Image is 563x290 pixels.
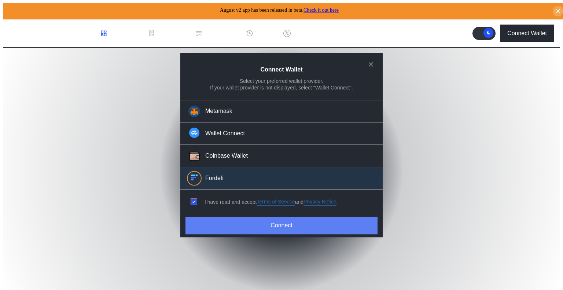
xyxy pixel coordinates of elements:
[303,199,336,206] a: Privacy Notice
[180,145,383,168] button: Coinbase WalletCoinbase Wallet
[205,175,224,182] div: Fordefi
[158,30,186,37] div: Loan Book
[188,150,201,163] img: Coinbase Wallet
[205,199,338,206] div: I have read and accept .
[256,30,275,37] div: History
[110,30,139,37] div: Dashboard
[507,30,547,37] div: Connect Wallet
[210,84,353,91] div: If your wallet provider is not displayed, select "Wallet Connect".
[180,123,383,145] button: Wallet Connect
[189,173,199,183] img: Fordefi
[294,30,338,37] div: Discount Factors
[205,130,245,137] div: Wallet Connect
[365,59,377,70] button: close modal
[205,107,232,115] div: Metamask
[205,30,237,37] div: Permissions
[257,199,295,206] a: Terms of Service
[220,7,339,13] span: August v2 app has been released in beta.
[295,199,303,205] span: and
[180,100,383,123] button: Metamask
[205,152,248,160] div: Coinbase Wallet
[240,78,323,84] div: Select your preferred wallet provider.
[261,66,303,73] h2: Connect Wallet
[185,217,378,234] button: Connect
[303,7,339,13] a: Check it out here
[180,168,383,190] button: FordefiFordefi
